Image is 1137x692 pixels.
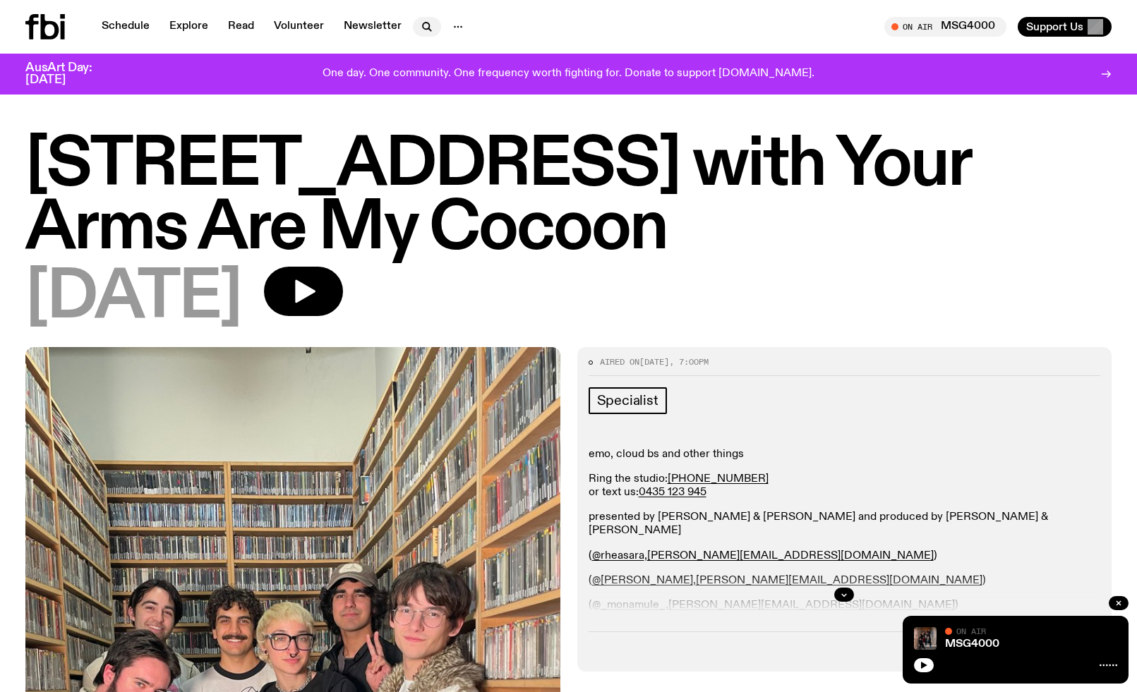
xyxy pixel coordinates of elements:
[25,62,116,86] h3: AusArt Day: [DATE]
[945,638,999,650] a: MSG4000
[592,550,644,562] a: @rheasara
[647,550,934,562] a: [PERSON_NAME][EMAIL_ADDRESS][DOMAIN_NAME]
[884,17,1006,37] button: On AirMSG4000
[1018,17,1112,37] button: Support Us
[25,134,1112,261] h1: [STREET_ADDRESS] with Your Arms Are My Cocoon
[589,448,1101,461] p: emo, cloud bs and other things
[639,487,706,498] a: 0435 123 945
[589,550,1101,563] p: ( , )
[600,356,639,368] span: Aired on
[335,17,410,37] a: Newsletter
[668,473,769,485] a: [PHONE_NUMBER]
[589,473,1101,499] p: Ring the studio: or text us:
[93,17,158,37] a: Schedule
[589,387,667,414] a: Specialist
[161,17,217,37] a: Explore
[639,356,669,368] span: [DATE]
[1026,20,1083,33] span: Support Us
[956,626,986,636] span: On Air
[669,356,709,368] span: , 7:00pm
[25,267,241,330] span: [DATE]
[323,68,814,80] p: One day. One community. One frequency worth fighting for. Donate to support [DOMAIN_NAME].
[219,17,263,37] a: Read
[589,511,1101,538] p: presented by [PERSON_NAME] & [PERSON_NAME] and produced by [PERSON_NAME] & [PERSON_NAME]
[597,393,658,408] span: Specialist
[265,17,332,37] a: Volunteer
